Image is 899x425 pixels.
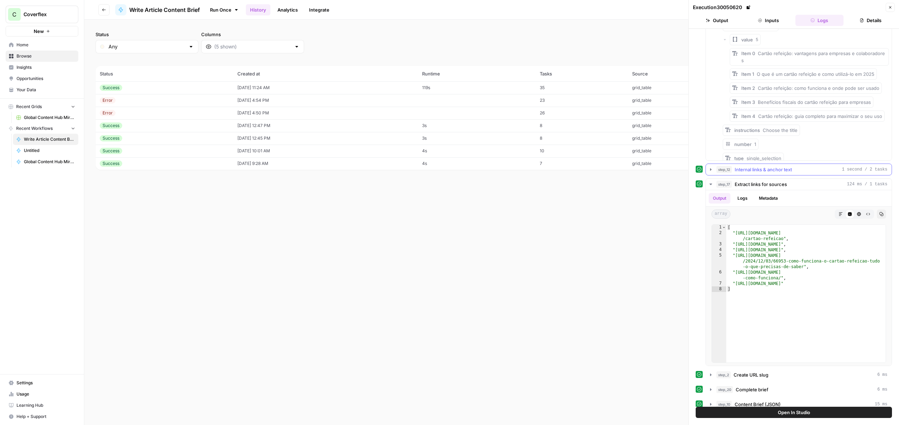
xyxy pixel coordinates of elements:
td: 3s [418,119,535,132]
span: Global Content Hub Mirror Engine [24,159,75,165]
td: grid_table [628,157,752,170]
label: Columns [201,31,304,38]
span: step_17 [716,181,732,188]
span: Settings [17,380,75,386]
button: 1 second / 2 tasks [706,164,892,175]
span: Cartão refeição: vantagens para empresas e colaboradores [741,51,885,63]
label: Status [96,31,198,38]
div: 7 [712,281,726,286]
button: New [6,26,78,36]
span: Item 0 [741,51,755,56]
span: 124 ms / 1 tasks [847,181,887,187]
button: Logs [795,15,844,26]
td: 4s [418,145,535,157]
button: Output [693,15,741,26]
td: 35 [536,81,628,94]
td: grid_table [628,145,752,157]
span: Help + Support [17,413,75,420]
span: Write Article Content Brief [129,6,200,14]
td: [DATE] 4:54 PM [233,94,418,107]
button: Recent Grids [6,101,78,112]
span: Recent Grids [16,104,42,110]
button: 6 ms [706,369,892,380]
input: (5 shown) [214,43,291,50]
span: number [734,141,752,147]
div: 5 [712,253,726,270]
span: C [12,10,17,19]
div: Success [100,85,122,91]
span: 5 [756,36,758,43]
span: (7 records) [96,53,888,66]
div: 6 [712,270,726,281]
td: grid_table [628,132,752,145]
span: Home [17,42,75,48]
button: 124 ms / 1 tasks [706,179,892,190]
a: Home [6,39,78,51]
button: Open In Studio [696,407,892,418]
span: Toggle code folding, rows 1 through 8 [722,225,726,230]
button: Output [709,193,730,204]
a: History [246,4,270,15]
span: Your Data [17,87,75,93]
span: Item 4 [741,113,755,119]
td: [DATE] 12:47 PM [233,119,418,132]
a: Usage [6,389,78,400]
a: Global Content Hub Mirror [13,112,78,123]
span: type [734,155,744,161]
span: Recent Workflows [16,125,53,132]
td: 7 [536,157,628,170]
div: Success [100,160,122,167]
td: grid_table [628,107,752,119]
a: Insights [6,62,78,73]
span: single_selection [747,155,781,161]
td: 8 [536,132,628,145]
span: Complete brief [736,386,768,393]
div: Success [100,122,122,129]
td: 26 [536,107,628,119]
td: grid_table [628,119,752,132]
span: step_10 [716,401,732,408]
span: Choose the title [763,127,798,133]
span: Benefícios fiscais do cartão refeição para empresas [758,99,871,105]
span: Usage [17,391,75,397]
a: Integrate [305,4,334,15]
button: Details [846,15,895,26]
button: 6 ms [706,384,892,395]
a: Learning Hub [6,400,78,411]
span: Item 3 [741,99,755,105]
th: Source [628,66,752,81]
td: 3s [418,132,535,145]
td: 23 [536,94,628,107]
td: [DATE] 12:45 PM [233,132,418,145]
td: [DATE] 11:24 AM [233,81,418,94]
td: 10 [536,145,628,157]
th: Created at [233,66,418,81]
span: 6 ms [877,372,887,378]
button: Workspace: Coverflex [6,6,78,23]
span: Item 2 [741,85,755,91]
span: step_2 [716,371,731,378]
span: Create URL slug [734,371,768,378]
span: Opportunities [17,75,75,82]
span: Insights [17,64,75,71]
span: Untitled [24,147,75,154]
span: Cartão refeição: como funciona e onde pode ser usado [758,85,879,91]
span: value [741,36,753,43]
td: 4s [418,157,535,170]
a: Analytics [273,4,302,15]
span: Global Content Hub Mirror [24,114,75,121]
th: Runtime [418,66,535,81]
button: Logs [733,193,752,204]
div: 8 [712,286,726,292]
a: Your Data [6,84,78,95]
div: 4 [712,247,726,253]
span: Open In Studio [778,409,810,416]
td: [DATE] 4:50 PM [233,107,418,119]
div: Success [100,135,122,141]
a: Global Content Hub Mirror Engine [13,156,78,167]
span: array [711,210,730,219]
div: Success [100,148,122,154]
td: [DATE] 9:28 AM [233,157,418,170]
div: Error [100,97,116,104]
input: Any [109,43,185,50]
